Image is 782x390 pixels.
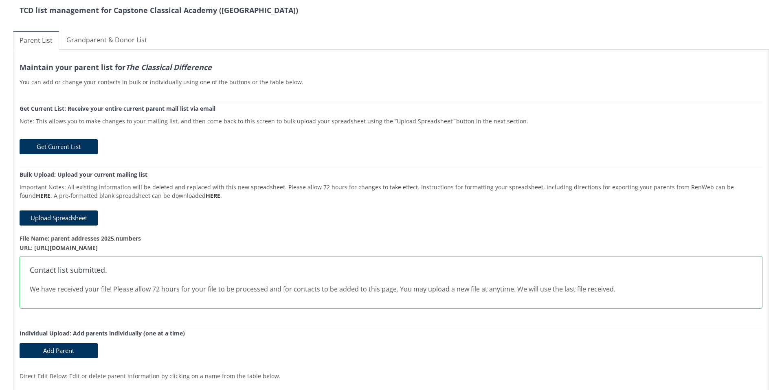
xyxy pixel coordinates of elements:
[125,62,212,72] em: The Classical Difference
[20,244,98,252] strong: URL: [URL][DOMAIN_NAME]
[20,210,98,226] button: Upload Spreadsheet
[36,192,51,199] a: HERE
[20,7,782,15] h3: TCD list management for Capstone Classical Academy ([GEOGRAPHIC_DATA])
[30,266,752,274] h3: Contact list submitted.
[20,71,762,86] p: You can add or change your contacts in bulk or individually using one of the buttons or the table...
[20,62,212,72] strong: Maintain your parent list for
[20,367,762,380] p: Direct Edit Below: Edit or delete parent information by clicking on a name from the table below.
[206,192,220,199] a: HERE
[20,139,98,154] button: Get Current List
[20,112,762,125] p: Note: This allows you to make changes to your mailing list, and then come back to this screen to ...
[20,178,762,200] p: Important Notes: All existing information will be deleted and replaced with this new spreadsheet....
[20,105,215,112] strong: Get Current List: Receive your entire current parent mail list via email
[13,31,59,50] a: Parent List
[20,234,141,242] strong: File Name: parent addresses 2025.numbers
[20,343,98,358] button: Add Parent
[20,171,147,178] strong: Bulk Upload: Upload your current mailing list
[30,284,752,294] p: We have received your file! Please allow 72 hours for your file to be processed and for contacts ...
[20,329,185,337] strong: Individual Upload: Add parents individually (one at a time)
[60,31,154,49] a: Grandparent & Donor List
